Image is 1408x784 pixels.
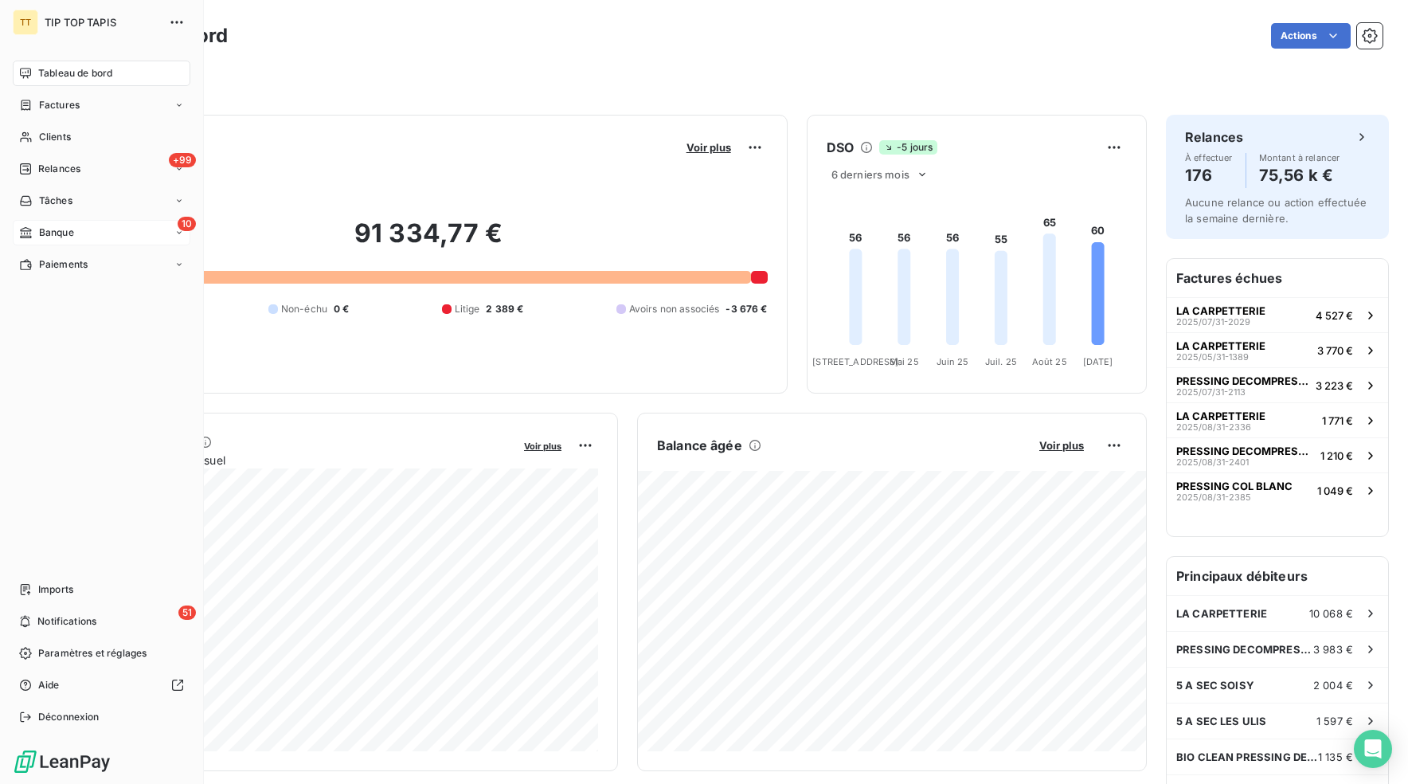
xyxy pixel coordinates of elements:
span: Déconnexion [38,710,100,724]
button: Voir plus [1034,438,1089,453]
h4: 176 [1185,163,1233,188]
span: Tableau de bord [38,66,112,80]
span: 2025/08/31-2401 [1176,457,1249,467]
span: Voir plus [1039,439,1084,452]
span: 4 527 € [1316,309,1353,322]
span: Litige [455,302,480,316]
button: PRESSING DECOMPRESSING2025/08/31-24011 210 € [1167,437,1388,472]
button: LA CARPETTERIE2025/08/31-23361 771 € [1167,402,1388,437]
button: PRESSING COL BLANC2025/08/31-23851 049 € [1167,472,1388,508]
span: LA CARPETTERIE [1176,410,1265,422]
span: LA CARPETTERIE [1176,339,1265,352]
h6: Relances [1185,127,1243,147]
span: +99 [169,153,196,167]
span: 1 771 € [1322,414,1353,427]
span: Paiements [39,257,88,272]
span: -3 676 € [726,302,767,316]
span: 1 135 € [1318,751,1353,763]
span: LA CARPETTERIE [1176,304,1265,317]
span: Voir plus [686,141,731,154]
span: 2025/08/31-2336 [1176,422,1251,432]
span: Montant à relancer [1259,153,1340,163]
span: Clients [39,130,71,144]
span: Non-échu [281,302,327,316]
span: 5 A SEC SOISY [1176,679,1254,692]
tspan: [STREET_ADDRESS] [812,356,898,367]
span: Aucune relance ou action effectuée la semaine dernière. [1185,196,1367,225]
h6: Factures échues [1167,259,1388,297]
h4: 75,56 k € [1259,163,1340,188]
span: BIO CLEAN PRESSING DE LUXE [1176,751,1318,763]
span: Banque [39,225,74,240]
span: Factures [39,98,80,112]
tspan: Juin 25 [936,356,968,367]
span: Voir plus [524,441,561,452]
span: 2025/08/31-2385 [1176,492,1251,502]
span: 2025/07/31-2029 [1176,317,1250,327]
span: PRESSING COL BLANC [1176,480,1293,492]
span: 2025/05/31-1389 [1176,352,1249,362]
span: LA CARPETTERIE [1176,607,1267,620]
span: 1 597 € [1316,715,1353,727]
span: 10 068 € [1309,607,1353,620]
span: Tâches [39,194,72,208]
img: Logo LeanPay [13,749,111,774]
span: 3 223 € [1316,379,1353,392]
span: Chiffre d'affaires mensuel [90,452,513,468]
span: 2 389 € [486,302,523,316]
button: Voir plus [519,438,566,453]
span: 1 049 € [1317,484,1353,497]
button: LA CARPETTERIE2025/05/31-13893 770 € [1167,332,1388,367]
span: 3 983 € [1313,643,1353,656]
span: Aide [38,678,60,692]
tspan: Mai 25 [889,356,918,367]
button: LA CARPETTERIE2025/07/31-20294 527 € [1167,297,1388,332]
h2: 91 334,77 € [90,218,768,265]
span: 5 A SEC LES ULIS [1176,715,1266,727]
span: Notifications [37,614,96,629]
span: 51 [178,606,196,620]
span: 10 [178,217,196,231]
div: Open Intercom Messenger [1354,730,1392,768]
span: -5 jours [879,140,937,155]
span: Relances [38,162,80,176]
button: Actions [1271,23,1351,49]
span: Paramètres et réglages [38,646,147,661]
span: Imports [38,582,73,597]
span: Avoirs non associés [629,302,720,316]
span: 0 € [334,302,349,316]
button: PRESSING DECOMPRESSING2025/07/31-21133 223 € [1167,367,1388,402]
tspan: Juil. 25 [984,356,1016,367]
span: PRESSING DECOMPRESSING [1176,643,1313,656]
span: 3 770 € [1317,344,1353,357]
span: TIP TOP TAPIS [45,16,159,29]
span: 6 derniers mois [831,168,909,181]
button: Voir plus [682,140,736,155]
tspan: [DATE] [1082,356,1113,367]
span: 2025/07/31-2113 [1176,387,1246,397]
h6: Balance âgée [657,436,742,455]
h6: Principaux débiteurs [1167,557,1388,595]
span: PRESSING DECOMPRESSING [1176,374,1309,387]
span: À effectuer [1185,153,1233,163]
span: 2 004 € [1313,679,1353,692]
span: 1 210 € [1320,449,1353,462]
a: Aide [13,672,190,698]
h6: DSO [827,138,854,157]
div: TT [13,10,38,35]
span: PRESSING DECOMPRESSING [1176,445,1314,457]
tspan: Août 25 [1031,356,1066,367]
